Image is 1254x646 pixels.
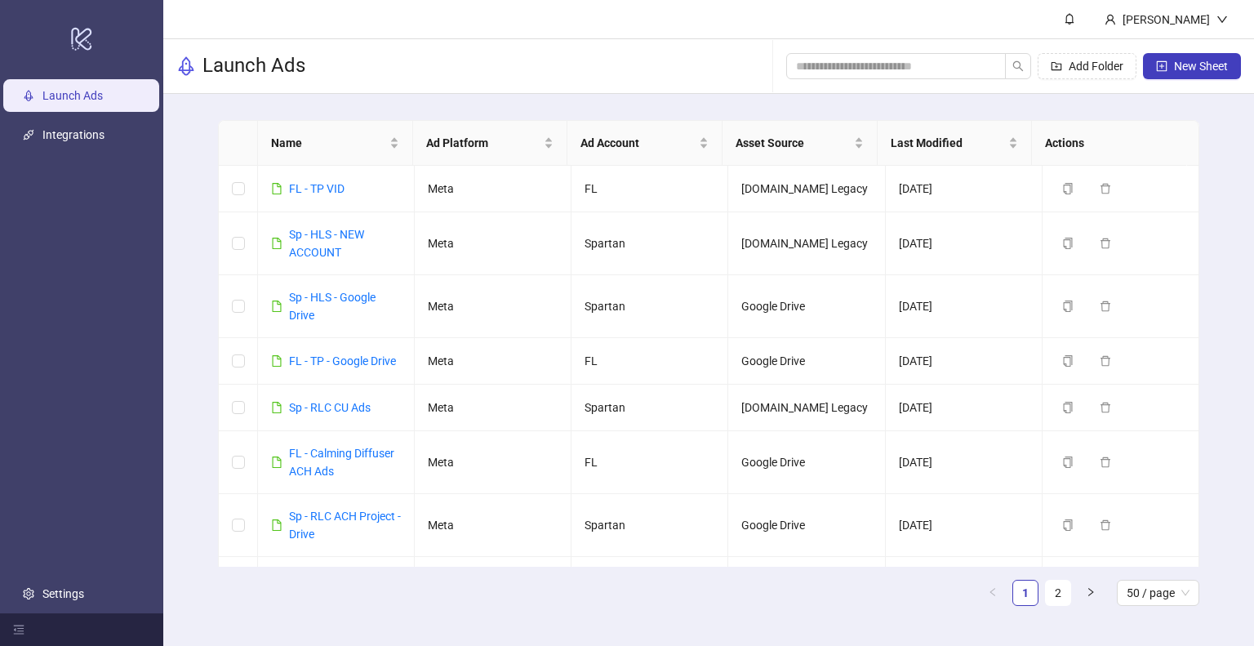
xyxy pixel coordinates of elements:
td: Google Drive [728,431,885,494]
span: user [1105,14,1116,25]
span: menu-fold [13,624,24,635]
td: Google Drive [728,557,885,620]
span: copy [1062,238,1074,249]
span: Ad Account [580,134,696,152]
td: Spartan [571,494,728,557]
a: FL - TP VID [289,182,345,195]
a: 1 [1013,581,1038,605]
td: [DOMAIN_NAME] Legacy [728,166,885,212]
span: bell [1064,13,1075,25]
td: Google Drive [728,275,885,338]
th: Name [258,121,413,166]
a: Sp - HLS - NEW ACCOUNT [289,228,364,259]
span: plus-square [1156,60,1167,72]
td: [DATE] [886,166,1043,212]
li: Next Page [1078,580,1104,606]
span: Asset Source [736,134,851,152]
span: file [271,402,282,413]
span: file [271,457,282,468]
span: file [271,519,282,531]
span: search [1012,60,1024,72]
li: 1 [1012,580,1038,606]
td: [DOMAIN_NAME] Legacy [728,385,885,431]
td: [DATE] [886,557,1043,620]
td: Google Drive [728,494,885,557]
td: [DATE] [886,275,1043,338]
button: Add Folder [1038,53,1136,79]
span: file [271,183,282,194]
td: [DATE] [886,212,1043,275]
th: Last Modified [878,121,1033,166]
span: right [1086,587,1096,597]
span: delete [1100,301,1111,312]
td: [DATE] [886,431,1043,494]
td: Spartan [571,557,728,620]
td: Meta [415,385,571,431]
th: Ad Platform [413,121,568,166]
th: Asset Source [723,121,878,166]
td: Meta [415,557,571,620]
span: copy [1062,183,1074,194]
th: Ad Account [567,121,723,166]
a: Integrations [42,128,104,141]
a: 2 [1046,581,1070,605]
li: Previous Page [980,580,1006,606]
span: Ad Platform [426,134,541,152]
a: Sp - RLC ACH Project - Drive [289,510,401,541]
button: right [1078,580,1104,606]
span: folder-add [1051,60,1062,72]
td: [DATE] [886,338,1043,385]
a: Sp - HLS - Google Drive [289,291,376,322]
td: Meta [415,338,571,385]
td: Meta [415,431,571,494]
span: copy [1062,519,1074,531]
button: left [980,580,1006,606]
a: Launch Ads [42,89,103,102]
span: Name [271,134,386,152]
span: left [988,587,998,597]
td: Meta [415,212,571,275]
a: FL - Calming Diffuser ACH Ads [289,447,394,478]
span: delete [1100,355,1111,367]
td: [DATE] [886,385,1043,431]
td: Meta [415,166,571,212]
div: Page Size [1117,580,1199,606]
button: New Sheet [1143,53,1241,79]
th: Actions [1032,121,1187,166]
span: delete [1100,238,1111,249]
td: Spartan [571,212,728,275]
span: copy [1062,355,1074,367]
td: Meta [415,494,571,557]
a: Settings [42,587,84,600]
td: FL [571,338,728,385]
a: Sp - RLC CU Ads [289,401,371,414]
span: rocket [176,56,196,76]
h3: Launch Ads [202,53,305,79]
li: 2 [1045,580,1071,606]
span: Add Folder [1069,60,1123,73]
td: Spartan [571,385,728,431]
a: FL - TP - Google Drive [289,354,396,368]
span: delete [1100,457,1111,468]
span: down [1216,14,1228,25]
div: [PERSON_NAME] [1116,11,1216,29]
td: Meta [415,275,571,338]
span: delete [1100,183,1111,194]
span: file [271,301,282,312]
span: file [271,355,282,367]
span: 50 / page [1127,581,1190,605]
td: Spartan [571,275,728,338]
td: [DOMAIN_NAME] Legacy [728,212,885,275]
span: copy [1062,402,1074,413]
span: delete [1100,402,1111,413]
span: Last Modified [891,134,1006,152]
span: copy [1062,457,1074,468]
span: New Sheet [1174,60,1228,73]
td: Google Drive [728,338,885,385]
span: file [271,238,282,249]
td: [DATE] [886,494,1043,557]
td: FL [571,166,728,212]
span: copy [1062,301,1074,312]
span: delete [1100,519,1111,531]
td: FL [571,431,728,494]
